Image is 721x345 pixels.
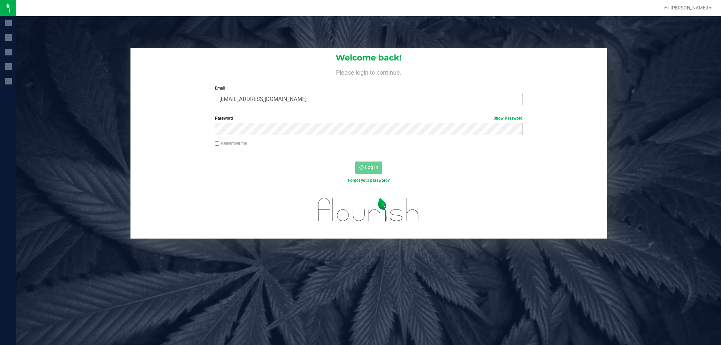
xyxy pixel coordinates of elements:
span: Log In [365,165,378,170]
h1: Welcome back! [130,53,607,62]
a: Show Password [494,116,523,121]
label: Email [215,85,523,91]
img: flourish_logo.svg [309,191,428,229]
h4: Please login to continue. [130,68,607,76]
span: Password [215,116,233,121]
a: Forgot your password? [348,178,390,183]
span: Hi, [PERSON_NAME]! [664,5,708,10]
label: Remember me [215,140,247,146]
button: Log In [355,162,382,174]
input: Remember me [215,141,220,146]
